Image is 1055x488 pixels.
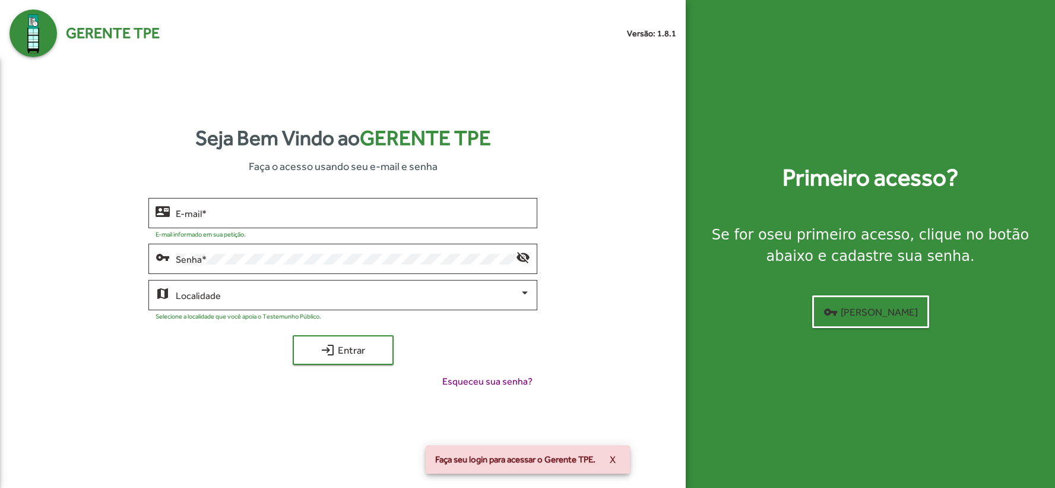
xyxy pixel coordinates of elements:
[321,343,335,357] mat-icon: login
[627,27,676,40] small: Versão: 1.8.1
[195,122,491,154] strong: Seja Bem Vindo ao
[293,335,394,365] button: Entrar
[823,305,838,319] mat-icon: vpn_key
[600,449,625,470] button: X
[700,224,1041,267] div: Se for o , clique no botão abaixo e cadastre sua senha.
[610,449,616,470] span: X
[156,204,170,218] mat-icon: contact_mail
[156,286,170,300] mat-icon: map
[435,454,595,465] span: Faça seu login para acessar o Gerente TPE.
[9,10,57,57] img: Logo Gerente
[516,250,530,264] mat-icon: visibility_off
[782,160,958,196] strong: Primeiro acesso?
[360,126,491,150] span: Gerente TPE
[156,231,246,238] mat-hint: E-mail informado em sua petição.
[66,22,160,45] span: Gerente TPE
[767,226,910,243] strong: seu primeiro acesso
[442,374,533,389] span: Esqueceu sua senha?
[249,158,438,174] span: Faça o acesso usando seu e-mail e senha
[156,313,321,320] mat-hint: Selecione a localidade que você apoia o Testemunho Público.
[823,301,918,323] span: [PERSON_NAME]
[156,250,170,264] mat-icon: vpn_key
[303,339,383,361] span: Entrar
[812,295,929,328] button: [PERSON_NAME]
